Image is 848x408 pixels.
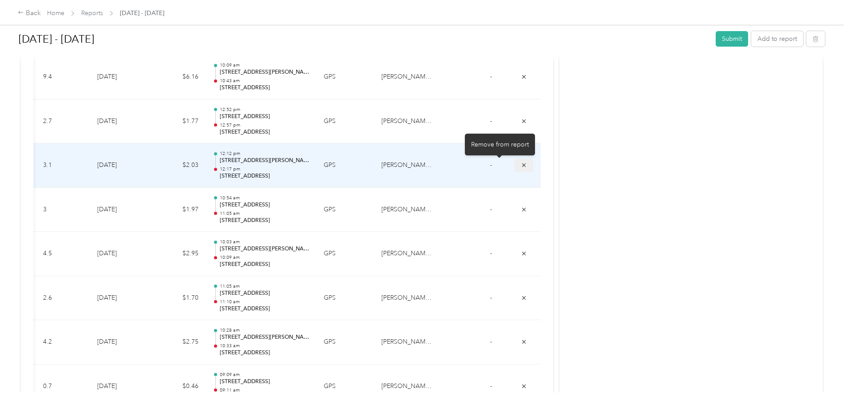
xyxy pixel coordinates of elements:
[220,68,309,76] p: [STREET_ADDRESS][PERSON_NAME]
[36,276,90,321] td: 2.6
[751,31,803,47] button: Add to report
[220,122,309,128] p: 12:57 pm
[152,188,206,232] td: $1.97
[220,387,309,393] p: 09:11 am
[36,55,90,99] td: 9.4
[220,239,309,245] p: 10:03 am
[90,276,152,321] td: [DATE]
[90,320,152,364] td: [DATE]
[220,333,309,341] p: [STREET_ADDRESS][PERSON_NAME]
[374,143,441,188] td: Katzakian Property Management, Ltd.
[220,151,309,157] p: 12:12 pm
[36,99,90,144] td: 2.7
[152,55,206,99] td: $6.16
[220,62,309,68] p: 10:09 am
[374,232,441,276] td: Katzakian Property Management, Ltd.
[490,161,492,169] span: -
[47,9,64,17] a: Home
[90,188,152,232] td: [DATE]
[220,217,309,225] p: [STREET_ADDRESS]
[465,134,535,155] div: Remove from report
[220,327,309,333] p: 10:28 am
[220,254,309,261] p: 10:09 am
[220,378,309,386] p: [STREET_ADDRESS]
[220,261,309,269] p: [STREET_ADDRESS]
[374,320,441,364] td: Katzakian Property Management, Ltd.
[317,320,374,364] td: GPS
[374,55,441,99] td: Katzakian Property Management, Ltd.
[90,143,152,188] td: [DATE]
[374,188,441,232] td: Katzakian Property Management, Ltd.
[36,232,90,276] td: 4.5
[220,172,309,180] p: [STREET_ADDRESS]
[220,245,309,253] p: [STREET_ADDRESS][PERSON_NAME]
[220,157,309,165] p: [STREET_ADDRESS][PERSON_NAME]
[18,8,41,19] div: Back
[220,84,309,92] p: [STREET_ADDRESS]
[317,143,374,188] td: GPS
[152,143,206,188] td: $2.03
[716,31,748,47] button: Submit
[490,294,492,301] span: -
[220,349,309,357] p: [STREET_ADDRESS]
[220,210,309,217] p: 11:05 am
[90,99,152,144] td: [DATE]
[220,113,309,121] p: [STREET_ADDRESS]
[490,73,492,80] span: -
[317,232,374,276] td: GPS
[220,107,309,113] p: 12:52 pm
[152,320,206,364] td: $2.75
[90,232,152,276] td: [DATE]
[317,55,374,99] td: GPS
[798,358,848,408] iframe: Everlance-gr Chat Button Frame
[220,372,309,378] p: 09:09 am
[317,99,374,144] td: GPS
[120,8,164,18] span: [DATE] - [DATE]
[220,289,309,297] p: [STREET_ADDRESS]
[220,299,309,305] p: 11:10 am
[374,99,441,144] td: Katzakian Property Management, Ltd.
[19,28,709,50] h1: Aug 1 - 31, 2025
[220,166,309,172] p: 12:17 pm
[490,117,492,125] span: -
[490,338,492,345] span: -
[490,206,492,213] span: -
[90,55,152,99] td: [DATE]
[152,276,206,321] td: $1.70
[317,276,374,321] td: GPS
[152,232,206,276] td: $2.95
[220,78,309,84] p: 10:43 am
[490,382,492,390] span: -
[36,143,90,188] td: 3.1
[220,343,309,349] p: 10:33 am
[220,195,309,201] p: 10:54 am
[490,250,492,257] span: -
[220,283,309,289] p: 11:05 am
[220,305,309,313] p: [STREET_ADDRESS]
[220,128,309,136] p: [STREET_ADDRESS]
[374,276,441,321] td: Katzakian Property Management, Ltd.
[36,188,90,232] td: 3
[81,9,103,17] a: Reports
[220,201,309,209] p: [STREET_ADDRESS]
[152,99,206,144] td: $1.77
[317,188,374,232] td: GPS
[36,320,90,364] td: 4.2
